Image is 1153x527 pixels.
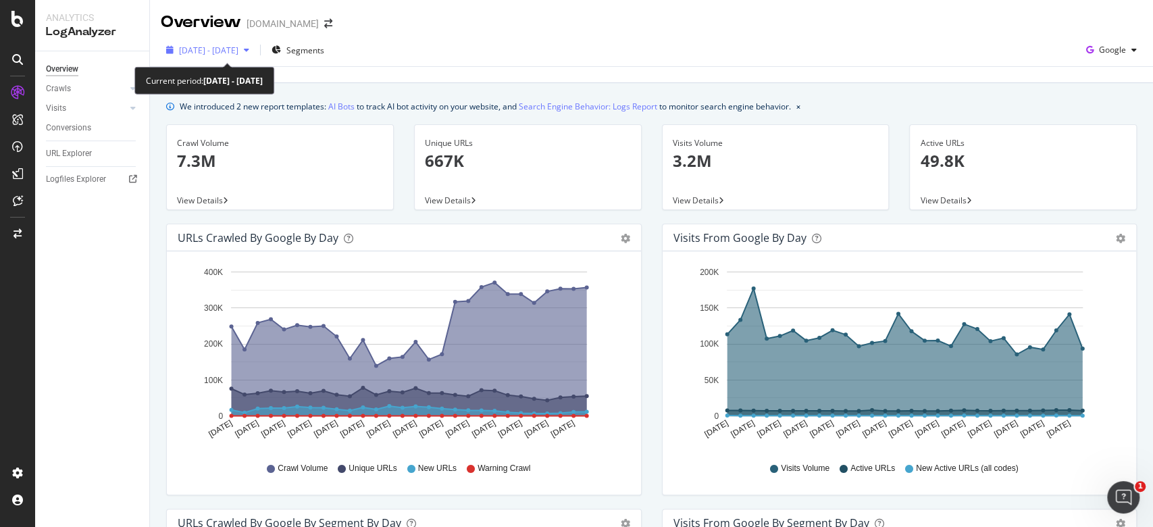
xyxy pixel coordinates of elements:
[940,418,967,439] text: [DATE]
[793,97,804,116] button: close banner
[218,411,223,421] text: 0
[179,45,238,56] span: [DATE] - [DATE]
[417,418,444,439] text: [DATE]
[46,62,140,76] a: Overview
[425,195,471,206] span: View Details
[46,11,138,24] div: Analytics
[46,101,126,116] a: Visits
[1116,234,1125,243] div: gear
[46,82,126,96] a: Crawls
[916,463,1018,474] span: New Active URLs (all codes)
[204,303,223,313] text: 300K
[920,195,966,206] span: View Details
[46,101,66,116] div: Visits
[338,418,365,439] text: [DATE]
[266,39,330,61] button: Segments
[46,121,91,135] div: Conversions
[365,418,392,439] text: [DATE]
[178,231,338,245] div: URLs Crawled by Google by day
[46,172,140,186] a: Logfiles Explorer
[621,234,630,243] div: gear
[177,149,383,172] p: 7.3M
[204,339,223,349] text: 200K
[166,99,1137,114] div: info banner
[425,137,631,149] div: Unique URLs
[286,418,313,439] text: [DATE]
[992,418,1019,439] text: [DATE]
[286,45,324,56] span: Segments
[699,339,718,349] text: 100K
[324,19,332,28] div: arrow-right-arrow-left
[328,99,355,114] a: AI Bots
[207,418,234,439] text: [DATE]
[966,418,993,439] text: [DATE]
[673,262,1119,450] svg: A chart.
[699,303,718,313] text: 150K
[46,24,138,40] div: LogAnalyzer
[808,418,835,439] text: [DATE]
[781,463,829,474] span: Visits Volume
[673,137,879,149] div: Visits Volume
[177,195,223,206] span: View Details
[203,75,263,86] b: [DATE] - [DATE]
[46,62,78,76] div: Overview
[391,418,418,439] text: [DATE]
[523,418,550,439] text: [DATE]
[850,463,895,474] span: Active URLs
[1107,481,1139,513] iframe: Intercom live chat
[1044,418,1071,439] text: [DATE]
[425,149,631,172] p: 667K
[46,121,140,135] a: Conversions
[204,376,223,385] text: 100K
[312,418,339,439] text: [DATE]
[233,418,260,439] text: [DATE]
[834,418,861,439] text: [DATE]
[278,463,328,474] span: Crawl Volume
[673,231,806,245] div: Visits from Google by day
[913,418,940,439] text: [DATE]
[46,172,106,186] div: Logfiles Explorer
[782,418,809,439] text: [DATE]
[861,418,888,439] text: [DATE]
[702,418,729,439] text: [DATE]
[180,99,791,114] div: We introduced 2 new report templates: to track AI bot activity on your website, and to monitor se...
[161,39,255,61] button: [DATE] - [DATE]
[1099,44,1126,55] span: Google
[920,137,1126,149] div: Active URLs
[204,268,223,277] text: 400K
[177,137,383,149] div: Crawl Volume
[178,262,623,450] svg: A chart.
[755,418,782,439] text: [DATE]
[46,147,140,161] a: URL Explorer
[146,73,263,89] div: Current period:
[470,418,497,439] text: [DATE]
[673,195,719,206] span: View Details
[729,418,756,439] text: [DATE]
[920,149,1126,172] p: 49.8K
[1018,418,1045,439] text: [DATE]
[704,376,718,385] text: 50K
[1081,39,1142,61] button: Google
[46,147,92,161] div: URL Explorer
[247,17,319,30] div: [DOMAIN_NAME]
[673,149,879,172] p: 3.2M
[478,463,530,474] span: Warning Crawl
[349,463,396,474] span: Unique URLs
[46,82,71,96] div: Crawls
[519,99,657,114] a: Search Engine Behavior: Logs Report
[714,411,719,421] text: 0
[418,463,457,474] span: New URLs
[496,418,523,439] text: [DATE]
[444,418,471,439] text: [DATE]
[1135,481,1146,492] span: 1
[549,418,576,439] text: [DATE]
[887,418,914,439] text: [DATE]
[161,11,241,34] div: Overview
[699,268,718,277] text: 200K
[259,418,286,439] text: [DATE]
